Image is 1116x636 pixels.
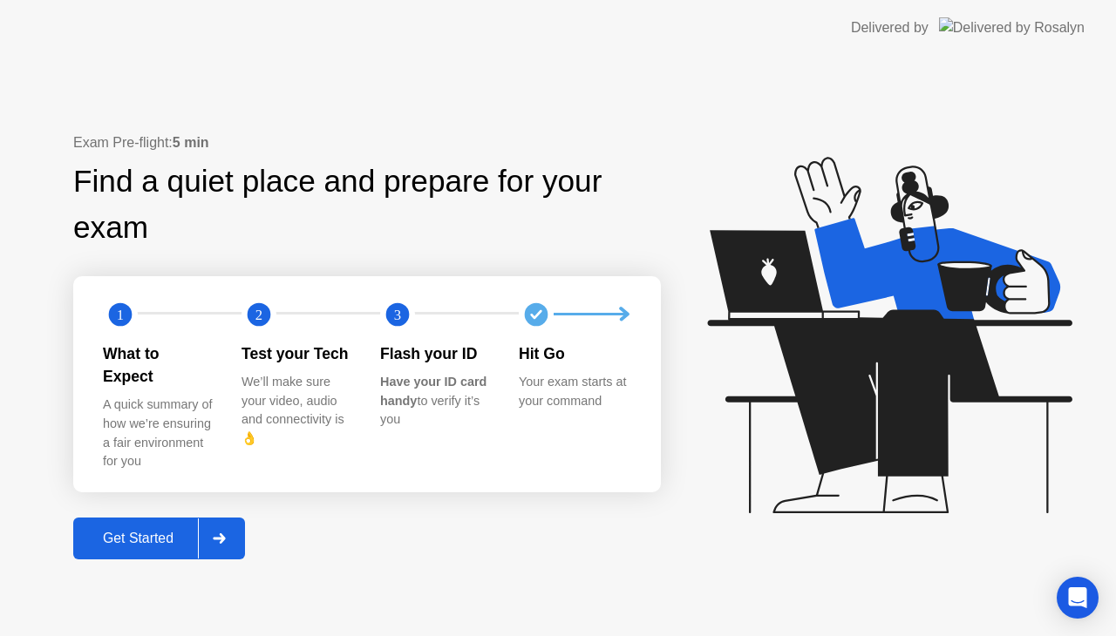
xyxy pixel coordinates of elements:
div: Get Started [78,531,198,546]
b: 5 min [173,135,209,150]
text: 3 [394,306,401,322]
div: Hit Go [519,342,629,365]
div: Exam Pre-flight: [73,132,661,153]
div: Flash your ID [380,342,491,365]
text: 2 [255,306,262,322]
div: Your exam starts at your command [519,373,629,410]
img: Delivered by Rosalyn [939,17,1085,37]
text: 1 [117,306,124,322]
div: Delivered by [851,17,929,38]
div: Test your Tech [242,342,352,365]
div: to verify it’s you [380,373,491,430]
div: We’ll make sure your video, audio and connectivity is 👌 [242,373,352,448]
div: What to Expect [103,342,214,389]
button: Get Started [73,518,245,559]
div: Open Intercom Messenger [1057,577,1099,619]
div: A quick summary of how we’re ensuring a fair environment for you [103,396,214,470]
div: Find a quiet place and prepare for your exam [73,159,661,251]
b: Have your ID card handy [380,375,487,408]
